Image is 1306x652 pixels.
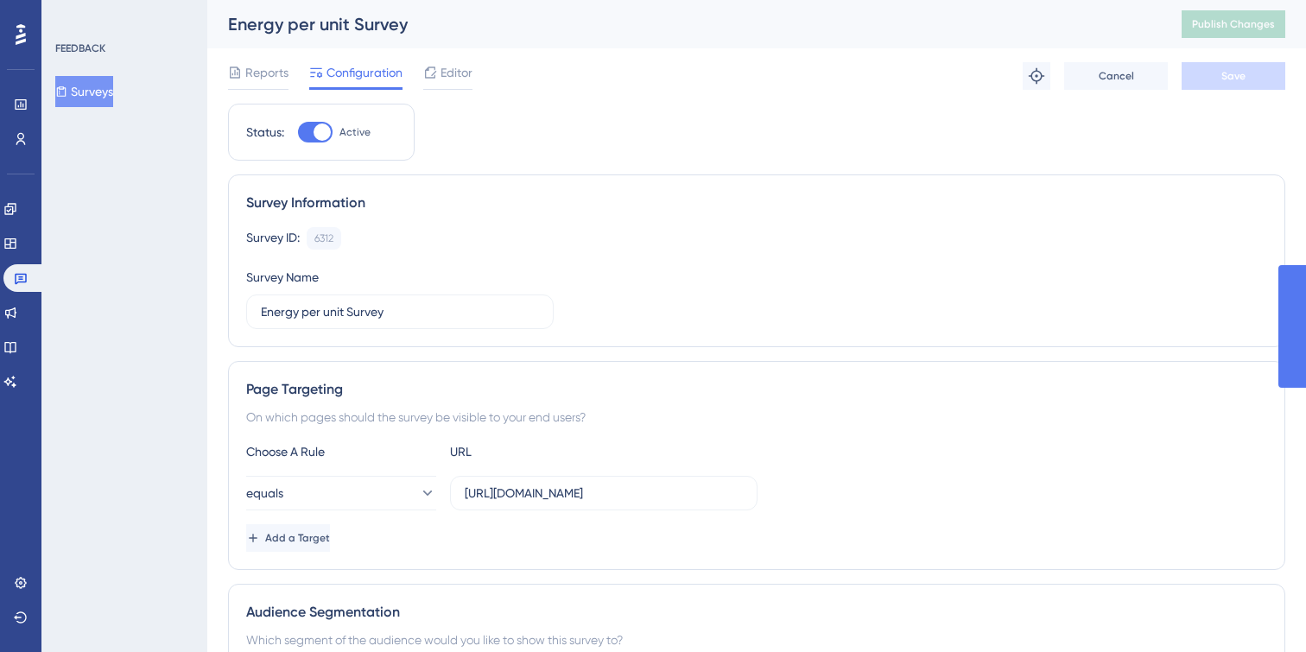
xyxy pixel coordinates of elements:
span: Save [1221,69,1246,83]
div: Energy per unit Survey [228,12,1138,36]
span: Reports [245,62,288,83]
input: Type your Survey name [261,302,539,321]
span: Editor [441,62,472,83]
div: Status: [246,122,284,142]
span: Publish Changes [1192,17,1275,31]
div: Survey ID: [246,227,300,250]
span: Add a Target [265,531,330,545]
div: Survey Name [246,267,319,288]
div: Which segment of the audience would you like to show this survey to? [246,630,1267,650]
div: URL [450,441,640,462]
button: Add a Target [246,524,330,552]
div: Choose A Rule [246,441,436,462]
div: FEEDBACK [55,41,105,55]
span: Cancel [1099,69,1134,83]
button: Surveys [55,76,113,107]
div: Survey Information [246,193,1267,213]
span: Configuration [326,62,403,83]
span: equals [246,483,283,503]
button: Save [1182,62,1285,90]
button: Publish Changes [1182,10,1285,38]
input: yourwebsite.com/path [465,484,743,503]
div: On which pages should the survey be visible to your end users? [246,407,1267,427]
div: 6312 [314,231,333,245]
button: Cancel [1064,62,1168,90]
iframe: UserGuiding AI Assistant Launcher [1233,584,1285,636]
span: Active [339,125,371,139]
div: Audience Segmentation [246,602,1267,623]
button: equals [246,476,436,510]
div: Page Targeting [246,379,1267,400]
